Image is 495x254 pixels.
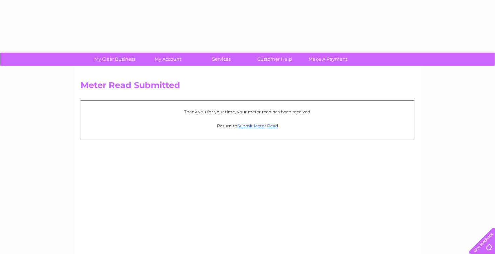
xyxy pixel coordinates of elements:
a: Services [192,53,250,66]
a: My Account [139,53,197,66]
a: Submit Meter Read [237,123,278,128]
h2: Meter Read Submitted [81,80,414,94]
a: My Clear Business [86,53,144,66]
a: Customer Help [246,53,304,66]
p: Thank you for your time, your meter read has been received. [84,108,411,115]
p: Return to [84,122,411,129]
a: Make A Payment [299,53,357,66]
